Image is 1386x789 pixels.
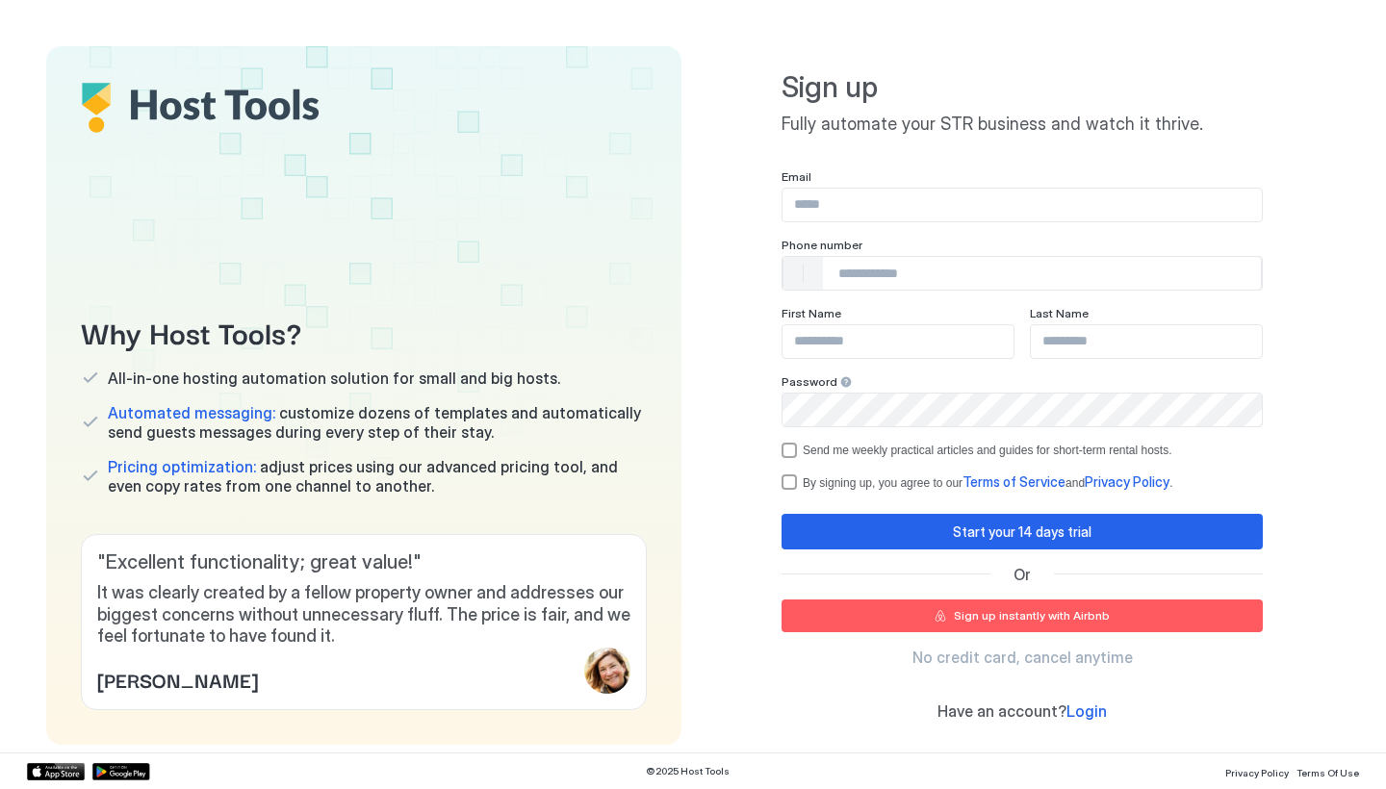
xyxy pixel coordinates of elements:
[782,69,1263,106] span: Sign up
[962,475,1065,490] a: Terms of Service
[108,457,647,496] span: adjust prices using our advanced pricing tool, and even copy rates from one channel to another.
[646,765,730,777] span: © 2025 Host Tools
[803,473,1172,491] div: By signing up, you agree to our and .
[783,325,1014,358] input: Input Field
[1296,767,1359,778] span: Terms Of Use
[584,648,630,694] div: profile
[782,514,1263,549] button: Start your 14 days trial
[108,369,560,388] span: All-in-one hosting automation solution for small and big hosts.
[782,306,841,320] span: First Name
[1066,701,1107,722] a: Login
[782,169,811,184] span: Email
[803,444,1172,457] div: Send me weekly practical articles and guides for short-term rental hosts.
[782,443,1263,458] div: optOut
[953,522,1091,542] div: Start your 14 days trial
[1030,306,1089,320] span: Last Name
[782,238,862,252] span: Phone number
[97,665,258,694] span: [PERSON_NAME]
[1225,767,1289,778] span: Privacy Policy
[1225,761,1289,781] a: Privacy Policy
[1014,565,1031,584] span: Or
[782,473,1263,491] div: termsPrivacy
[1085,473,1169,490] span: Privacy Policy
[1085,475,1169,490] a: Privacy Policy
[782,599,1263,632] button: Sign up instantly with Airbnb
[823,256,1261,291] input: Phone Number input
[1031,325,1262,358] input: Input Field
[97,582,630,648] span: It was clearly created by a fellow property owner and addresses our biggest concerns without unne...
[782,114,1263,136] span: Fully automate your STR business and watch it thrive.
[1066,701,1107,721] span: Login
[92,763,150,780] a: Google Play Store
[97,550,630,574] span: " Excellent functionality; great value! "
[783,257,823,290] div: Countries button
[912,648,1133,667] span: No credit card, cancel anytime
[27,763,85,780] a: App Store
[108,403,275,422] span: Automated messaging:
[783,189,1262,221] input: Input Field
[782,374,837,389] span: Password
[937,701,1066,721] span: Have an account?
[108,403,647,442] span: customize dozens of templates and automatically send guests messages during every step of their s...
[108,457,256,476] span: Pricing optimization:
[81,310,647,353] span: Why Host Tools?
[783,394,1262,426] input: Input Field
[1296,761,1359,781] a: Terms Of Use
[954,607,1110,624] div: Sign up instantly with Airbnb
[962,473,1065,490] span: Terms of Service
